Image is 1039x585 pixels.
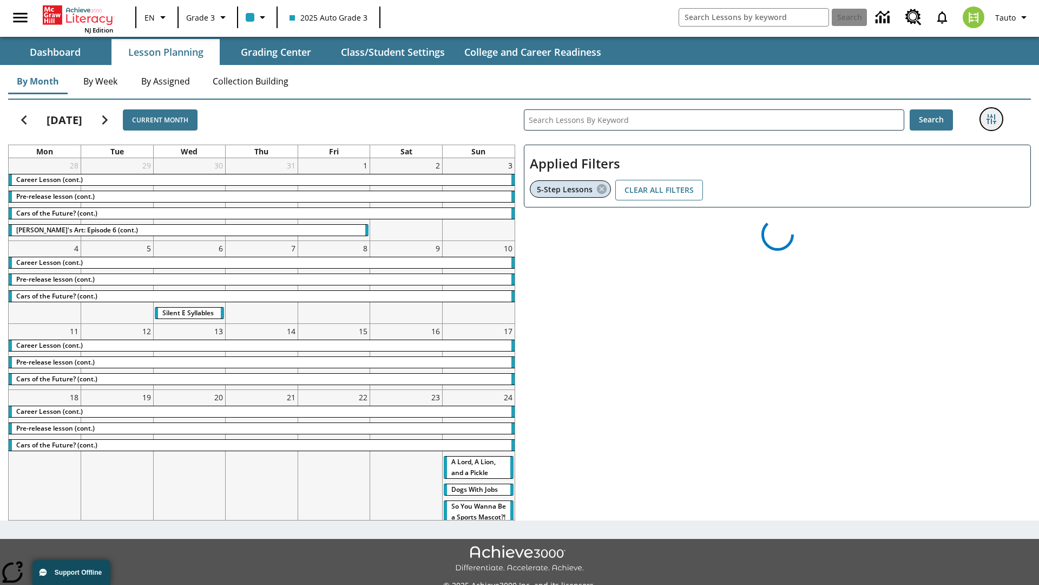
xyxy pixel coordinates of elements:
[16,225,138,235] span: Violet's Art: Episode 6 (cont.)
[9,225,369,236] div: Violet's Art: Episode 6 (cont.)
[16,291,97,301] span: Cars of the Future? (cont.)
[144,241,153,256] a: August 5, 2025
[179,145,200,158] a: Wednesday
[9,291,515,302] div: Cars of the Future? (cont.)
[10,106,38,134] button: Previous
[84,26,113,34] span: NJ Edition
[9,241,81,324] td: August 4, 2025
[963,6,984,28] img: avatar image
[9,191,515,202] div: Pre-release lesson (cont.)
[327,145,341,158] a: Friday
[290,12,367,23] span: 2025 Auto Grade 3
[361,241,370,256] a: August 8, 2025
[332,39,453,65] button: Class/Student Settings
[226,323,298,389] td: August 14, 2025
[81,323,154,389] td: August 12, 2025
[433,158,442,173] a: August 2, 2025
[995,12,1016,23] span: Tauto
[869,3,899,32] a: Data Center
[8,68,68,94] button: By Month
[615,180,703,201] button: Clear All Filters
[16,192,95,201] span: Pre-release lesson (cont.)
[398,145,415,158] a: Saturday
[298,323,370,389] td: August 15, 2025
[43,3,113,34] div: Home
[81,158,154,241] td: July 29, 2025
[451,502,506,522] span: So You Wanna Be a Sports Mascot?!
[16,357,95,367] span: Pre-release lesson (cont.)
[140,158,153,173] a: July 29, 2025
[928,3,956,31] a: Notifications
[9,274,515,285] div: Pre-release lesson (cont.)
[226,389,298,582] td: August 21, 2025
[370,389,443,582] td: August 23, 2025
[4,2,36,34] button: Open side menu
[1,39,109,65] button: Dashboard
[429,390,442,405] a: August 23, 2025
[216,241,225,256] a: August 6, 2025
[68,158,81,173] a: July 28, 2025
[502,241,515,256] a: August 10, 2025
[212,158,225,173] a: July 30, 2025
[9,440,515,451] div: Cars of the Future? (cont.)
[515,95,1031,521] div: Search
[226,158,298,241] td: July 31, 2025
[357,324,370,339] a: August 15, 2025
[68,324,81,339] a: August 11, 2025
[16,175,83,184] span: Career Lesson (cont.)
[68,390,81,405] a: August 18, 2025
[502,390,515,405] a: August 24, 2025
[16,341,83,350] span: Career Lesson (cont.)
[155,308,225,318] div: Silent E Syllables
[204,68,297,94] button: Collection Building
[241,8,273,27] button: Class color is light blue. Change class color
[16,209,97,218] span: Cars of the Future? (cont.)
[81,389,154,582] td: August 19, 2025
[530,151,1025,177] h2: Applied Filters
[469,145,488,158] a: Sunday
[55,569,102,576] span: Support Offline
[140,390,153,405] a: August 19, 2025
[34,145,55,158] a: Monday
[442,158,515,241] td: August 3, 2025
[9,257,515,268] div: Career Lesson (cont.)
[73,68,127,94] button: By Week
[451,485,498,494] span: Dogs With Jobs
[442,323,515,389] td: August 17, 2025
[537,184,593,194] span: 5-Step Lessons
[16,440,97,450] span: Cars of the Future? (cont.)
[370,158,443,241] td: August 2, 2025
[433,241,442,256] a: August 9, 2025
[444,501,514,523] div: So You Wanna Be a Sports Mascot?!
[9,340,515,351] div: Career Lesson (cont.)
[9,374,515,385] div: Cars of the Future? (cont.)
[506,158,515,173] a: August 3, 2025
[444,457,514,478] div: A Lord, A Lion, and a Pickle
[451,457,496,477] span: A Lord, A Lion, and a Pickle
[361,158,370,173] a: August 1, 2025
[140,8,174,27] button: Language: EN, Select a language
[9,174,515,185] div: Career Lesson (cont.)
[153,389,226,582] td: August 20, 2025
[981,108,1002,130] button: Filters Side menu
[9,423,515,434] div: Pre-release lesson (cont.)
[144,12,155,23] span: EN
[140,324,153,339] a: August 12, 2025
[108,145,126,158] a: Tuesday
[32,560,110,585] button: Support Offline
[162,308,214,317] span: Silent E Syllables
[123,109,198,131] button: Current Month
[43,4,113,26] a: Home
[252,145,271,158] a: Thursday
[285,158,298,173] a: July 31, 2025
[524,145,1031,207] div: Applied Filters
[72,241,81,256] a: August 4, 2025
[298,158,370,241] td: August 1, 2025
[182,8,234,27] button: Grade: Grade 3, Select a grade
[530,180,611,198] div: Remove 5-Step Lessons filter selected item
[212,390,225,405] a: August 20, 2025
[16,258,83,267] span: Career Lesson (cont.)
[186,12,215,23] span: Grade 3
[16,407,83,416] span: Career Lesson (cont.)
[81,241,154,324] td: August 5, 2025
